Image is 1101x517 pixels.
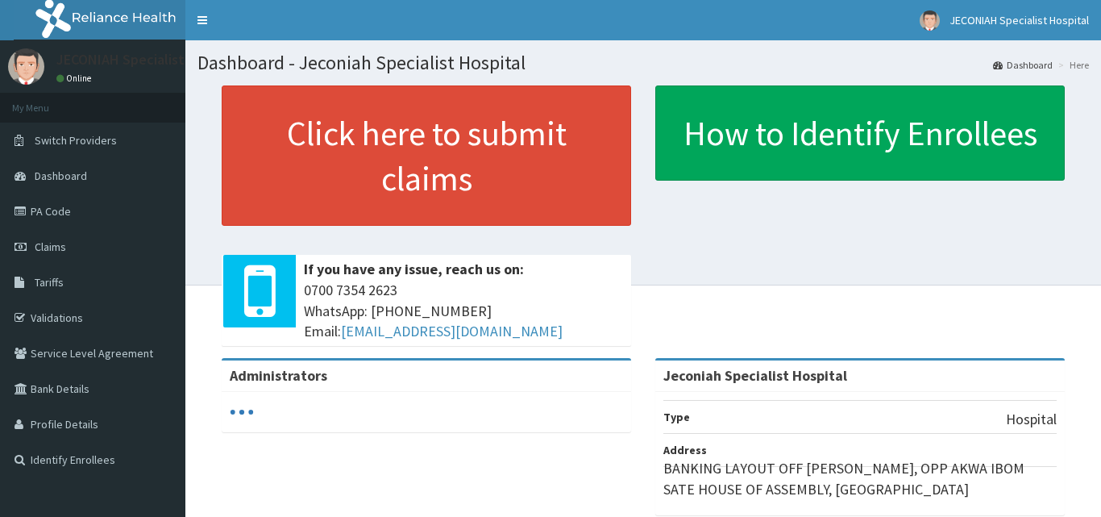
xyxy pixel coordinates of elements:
h1: Dashboard - Jeconiah Specialist Hospital [197,52,1089,73]
a: Dashboard [993,58,1053,72]
b: Type [663,410,690,424]
span: Dashboard [35,169,87,183]
li: Here [1054,58,1089,72]
strong: Jeconiah Specialist Hospital [663,366,847,385]
p: BANKING LAYOUT OFF [PERSON_NAME], OPP AKWA IBOM SATE HOUSE OF ASSEMBLY, [GEOGRAPHIC_DATA] [663,458,1057,499]
a: [EMAIL_ADDRESS][DOMAIN_NAME] [341,322,563,340]
span: JECONIAH Specialist Hospital [949,13,1089,27]
img: User Image [8,48,44,85]
b: Address [663,443,707,457]
img: User Image [920,10,940,31]
a: How to Identify Enrollees [655,85,1065,181]
span: Claims [35,240,66,254]
a: Online [56,73,95,84]
a: Click here to submit claims [222,85,631,226]
span: Switch Providers [35,133,117,148]
b: Administrators [230,366,327,385]
p: JECONIAH Specialist Hospital [56,52,241,67]
p: Hospital [1006,409,1057,430]
span: Tariffs [35,275,64,290]
b: If you have any issue, reach us on: [304,260,524,278]
span: 0700 7354 2623 WhatsApp: [PHONE_NUMBER] Email: [304,280,623,342]
svg: audio-loading [230,400,254,424]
